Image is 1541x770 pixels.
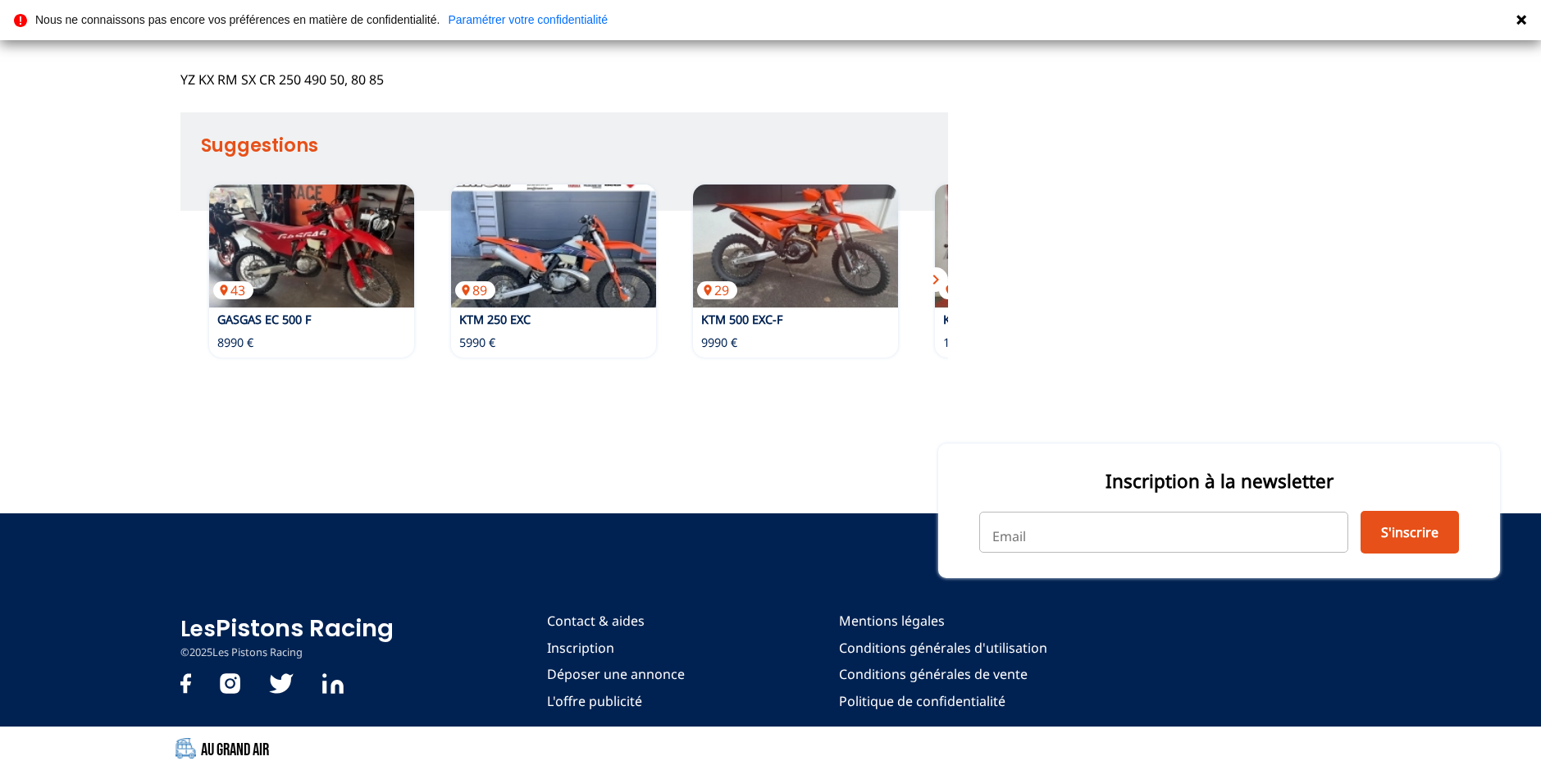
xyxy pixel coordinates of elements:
button: S'inscrire [1361,511,1459,554]
span: chevron_right [926,270,946,289]
p: 89 [455,281,495,299]
a: KTM 300 EXC TPi [943,312,1035,327]
img: KTM 300 EXC TPi [935,185,1140,308]
a: Au Grand Air [180,735,1361,762]
p: 5990 € [459,335,495,351]
a: Contact & aides [547,612,685,630]
a: Conditions générales de vente [839,665,1047,683]
a: KTM 500 EXC-F [701,312,782,327]
img: KTM 250 EXC [451,185,656,308]
p: 10999 € [943,335,986,351]
span: Les [180,614,216,644]
img: instagram [220,673,240,694]
a: L'offre publicité [547,692,685,710]
a: Mentions légales [839,612,1047,630]
p: 9990 € [701,335,737,351]
a: Inscription [547,639,685,657]
a: GASGAS EC 500 F43 [209,185,414,308]
img: Au Grand Air [176,738,196,759]
a: Déposer une annonce [547,665,685,683]
button: chevron_right [923,267,948,292]
a: KTM 500 EXC-F29 [693,185,898,308]
p: 8990 € [217,335,253,351]
img: twitter [269,673,294,694]
input: Email [979,512,1348,553]
p: © 2025 Les Pistons Racing [180,645,394,660]
img: GASGAS EC 500 F [209,185,414,308]
a: KTM 250 EXC [459,312,531,327]
a: Politique de confidentialité [839,692,1047,710]
img: facebook [180,673,191,694]
a: KTM 250 EXC89 [451,185,656,308]
p: 43 [213,281,253,299]
a: GASGAS EC 500 F [217,312,311,327]
h2: Suggestions [201,129,948,162]
a: Paramétrer votre confidentialité [448,14,608,25]
a: KTM 300 EXC TPi30 [935,185,1140,308]
p: Inscription à la newsletter [979,468,1459,494]
img: Linkedin [322,673,344,694]
a: LesPistons Racing [180,612,394,645]
p: 29 [697,281,737,299]
img: KTM 500 EXC-F [693,185,898,308]
a: Conditions générales d'utilisation [839,639,1047,657]
p: Nous ne connaissons pas encore vos préférences en matière de confidentialité. [35,14,440,25]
